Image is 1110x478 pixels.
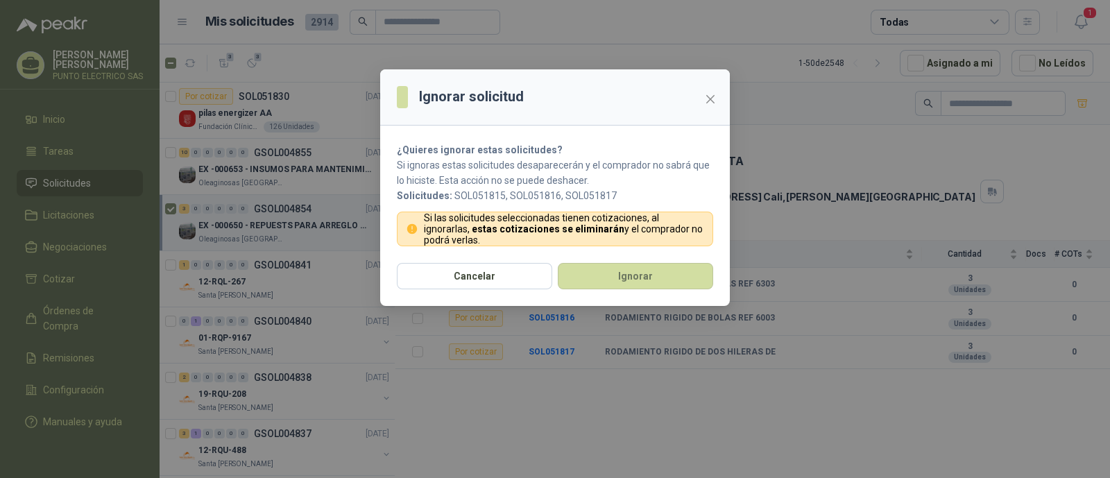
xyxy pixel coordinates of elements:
p: Si las solicitudes seleccionadas tienen cotizaciones, al ignorarlas, y el comprador no podrá verlas. [424,212,705,246]
button: Cancelar [397,263,552,289]
strong: ¿Quieres ignorar estas solicitudes? [397,144,563,155]
button: Close [699,88,721,110]
strong: estas cotizaciones se eliminarán [472,223,624,234]
b: Solicitudes: [397,190,452,201]
button: Ignorar [558,263,713,289]
p: Si ignoras estas solicitudes desaparecerán y el comprador no sabrá que lo hiciste. Esta acción no... [397,157,713,188]
p: SOL051815, SOL051816, SOL051817 [397,188,713,203]
span: close [705,94,716,105]
h3: Ignorar solicitud [419,86,524,108]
